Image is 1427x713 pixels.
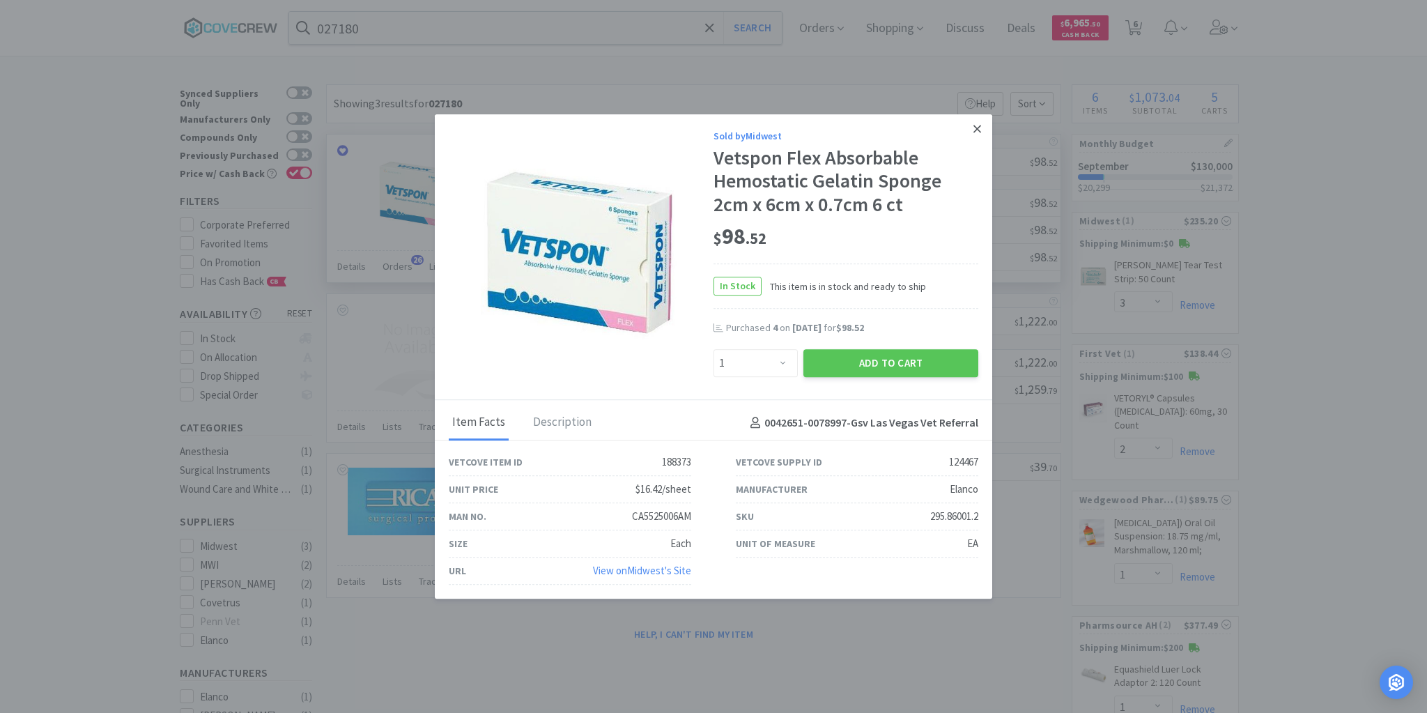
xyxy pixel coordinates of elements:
div: Item Facts [449,406,509,440]
div: Open Intercom Messenger [1380,666,1413,699]
div: Man No. [449,509,486,524]
button: Add to Cart [803,349,978,377]
h4: 0042651-0078997 - Gsv Las Vegas Vet Referral [745,414,978,432]
div: Vetcove Item ID [449,454,523,470]
div: EA [967,535,978,552]
span: $98.52 [836,321,864,334]
div: URL [449,563,466,578]
a: View onMidwest's Site [593,564,691,577]
div: CA5525006AM [632,508,691,525]
div: Sold by Midwest [713,128,978,144]
div: Each [670,535,691,552]
span: [DATE] [792,321,822,334]
div: $16.42/sheet [635,481,691,498]
div: Manufacturer [736,482,808,497]
div: Unit of Measure [736,536,815,551]
div: 188373 [662,454,691,470]
span: 4 [773,321,778,334]
div: Description [530,406,595,440]
div: Vetspon Flex Absorbable Hemostatic Gelatin Sponge 2cm x 6cm x 0.7cm 6 ct [713,146,978,217]
span: . 52 [746,229,766,248]
img: 162b9190f8f94c6e9ee3ffde9c47a8e3_124467.jpeg [481,162,681,343]
span: In Stock [714,277,761,295]
span: 98 [713,222,766,250]
div: Elanco [950,481,978,498]
div: Purchased on for [726,321,978,335]
span: This item is in stock and ready to ship [762,279,926,294]
div: 295.86001.2 [930,508,978,525]
span: $ [713,229,722,248]
div: 124467 [949,454,978,470]
div: Unit Price [449,482,498,497]
div: SKU [736,509,754,524]
div: Vetcove Supply ID [736,454,822,470]
div: Size [449,536,468,551]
